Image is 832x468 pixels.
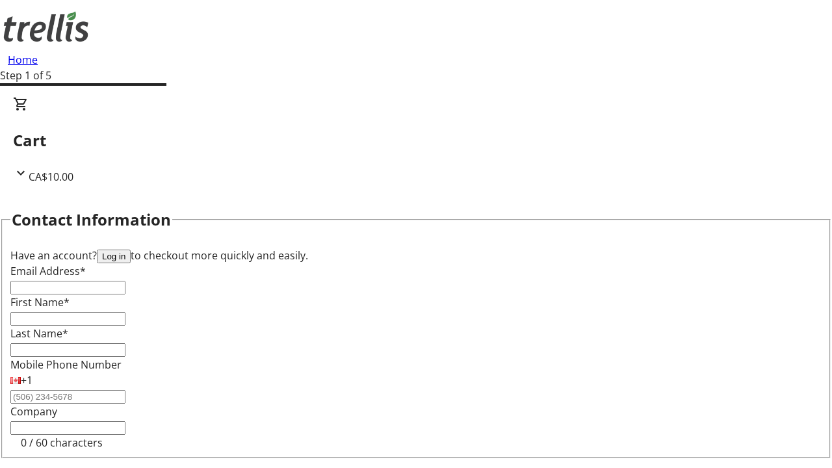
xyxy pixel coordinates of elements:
span: CA$10.00 [29,170,73,184]
h2: Contact Information [12,208,171,231]
label: Email Address* [10,264,86,278]
div: CartCA$10.00 [13,96,819,185]
h2: Cart [13,129,819,152]
label: First Name* [10,295,70,309]
label: Last Name* [10,326,68,341]
tr-character-limit: 0 / 60 characters [21,435,103,450]
div: Have an account? to checkout more quickly and easily. [10,248,822,263]
input: (506) 234-5678 [10,390,125,404]
label: Mobile Phone Number [10,357,122,372]
label: Company [10,404,57,419]
button: Log in [97,250,131,263]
